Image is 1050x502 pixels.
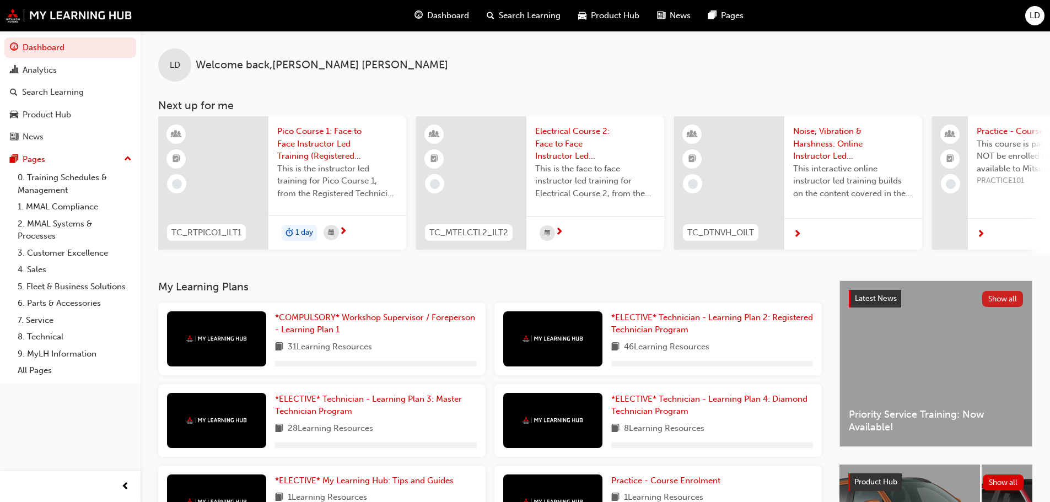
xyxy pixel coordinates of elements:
a: Latest NewsShow allPriority Service Training: Now Available! [839,280,1032,447]
span: booktick-icon [946,152,954,166]
span: search-icon [487,9,494,23]
button: LD [1025,6,1044,25]
span: learningResourceType_INSTRUCTOR_LED-icon [430,127,438,142]
span: chart-icon [10,66,18,75]
span: calendar-icon [545,226,550,240]
a: mmal [6,8,132,23]
span: calendar-icon [329,226,334,240]
img: mmal [523,335,583,342]
span: Priority Service Training: Now Available! [849,408,1023,433]
span: learningRecordVerb_NONE-icon [946,179,956,189]
a: TC_RTPICO1_ILT1Pico Course 1: Face to Face Instructor Led Training (Registered Technician Program... [158,116,406,250]
span: Pages [721,9,744,22]
a: Product Hub [4,105,136,125]
a: pages-iconPages [699,4,752,27]
span: This is the face to face instructor led training for Electrical Course 2, from the Master Technic... [535,163,655,200]
span: up-icon [124,152,132,166]
span: 1 day [295,226,313,239]
span: 8 Learning Resources [624,422,704,436]
span: *ELECTIVE* My Learning Hub: Tips and Guides [275,476,454,485]
div: Pages [23,153,45,166]
div: Product Hub [23,109,71,121]
span: car-icon [10,110,18,120]
span: learningRecordVerb_NONE-icon [172,179,182,189]
span: Search Learning [499,9,561,22]
a: Search Learning [4,82,136,102]
a: 8. Technical [13,328,136,346]
span: LD [1030,9,1040,22]
button: DashboardAnalyticsSearch LearningProduct HubNews [4,35,136,149]
span: next-icon [793,230,801,240]
a: Analytics [4,60,136,80]
a: TC_DTNVH_OILTNoise, Vibration & Harshness: Online Instructor Led Training (Diamond Technician Pro... [674,116,922,250]
a: 1. MMAL Compliance [13,198,136,215]
img: mmal [186,417,247,424]
a: 5. Fleet & Business Solutions [13,278,136,295]
span: book-icon [275,341,283,354]
a: 6. Parts & Accessories [13,295,136,312]
span: *ELECTIVE* Technician - Learning Plan 3: Master Technician Program [275,394,462,417]
a: *ELECTIVE* Technician - Learning Plan 2: Registered Technician Program [611,311,813,336]
span: booktick-icon [688,152,696,166]
span: Practice - Course Enrolment [611,476,720,485]
img: mmal [523,417,583,424]
a: TC_MTELCTL2_ILT2Electrical Course 2: Face to Face Instructor Led Training - Day 1 & 2 (Master Tec... [416,116,664,250]
span: duration-icon [286,226,293,240]
span: news-icon [657,9,665,23]
span: *ELECTIVE* Technician - Learning Plan 4: Diamond Technician Program [611,394,807,417]
h3: My Learning Plans [158,280,822,293]
span: learningResourceType_INSTRUCTOR_LED-icon [688,127,696,142]
span: Noise, Vibration & Harshness: Online Instructor Led Training (Diamond Technician Program) [793,125,913,163]
a: 0. Training Schedules & Management [13,169,136,198]
span: Pico Course 1: Face to Face Instructor Led Training (Registered Technician Program) [277,125,397,163]
button: Show all [983,474,1024,490]
a: guage-iconDashboard [406,4,478,27]
a: 9. MyLH Information [13,346,136,363]
h3: Next up for me [141,99,1050,112]
span: 28 Learning Resources [288,422,373,436]
a: Practice - Course Enrolment [611,474,725,487]
span: 31 Learning Resources [288,341,372,354]
span: learningRecordVerb_NONE-icon [430,179,440,189]
span: pages-icon [10,155,18,165]
span: book-icon [275,422,283,436]
span: TC_RTPICO1_ILT1 [171,226,241,239]
a: *ELECTIVE* Technician - Learning Plan 4: Diamond Technician Program [611,393,813,418]
span: booktick-icon [173,152,180,166]
span: This is the instructor led training for Pico Course 1, from the Registered Technician Program. [277,163,397,200]
a: News [4,127,136,147]
a: 4. Sales [13,261,136,278]
a: 7. Service [13,312,136,329]
span: LD [170,59,180,72]
a: 2. MMAL Systems & Processes [13,215,136,245]
a: 3. Customer Excellence [13,245,136,262]
span: Product Hub [854,477,897,487]
img: mmal [186,335,247,342]
span: guage-icon [10,43,18,53]
button: Pages [4,149,136,170]
a: All Pages [13,362,136,379]
span: next-icon [339,227,347,237]
span: *COMPULSORY* Workshop Supervisor / Foreperson - Learning Plan 1 [275,312,475,335]
a: search-iconSearch Learning [478,4,569,27]
span: pages-icon [708,9,717,23]
a: Product HubShow all [848,473,1024,491]
span: Welcome back , [PERSON_NAME] [PERSON_NAME] [196,59,448,72]
button: Show all [982,291,1024,307]
span: car-icon [578,9,586,23]
span: people-icon [946,127,954,142]
span: This interactive online instructor led training builds on the content covered in the pre-learning... [793,163,913,200]
div: Search Learning [22,86,84,99]
span: Dashboard [427,9,469,22]
span: learningRecordVerb_NONE-icon [688,179,698,189]
div: Analytics [23,64,57,77]
span: Electrical Course 2: Face to Face Instructor Led Training - Day 1 & 2 (Master Technician Program) [535,125,655,163]
span: next-icon [555,228,563,237]
a: Dashboard [4,37,136,58]
span: learningResourceType_INSTRUCTOR_LED-icon [173,127,180,142]
a: car-iconProduct Hub [569,4,648,27]
span: search-icon [10,88,18,98]
span: booktick-icon [430,152,438,166]
span: 46 Learning Resources [624,341,709,354]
